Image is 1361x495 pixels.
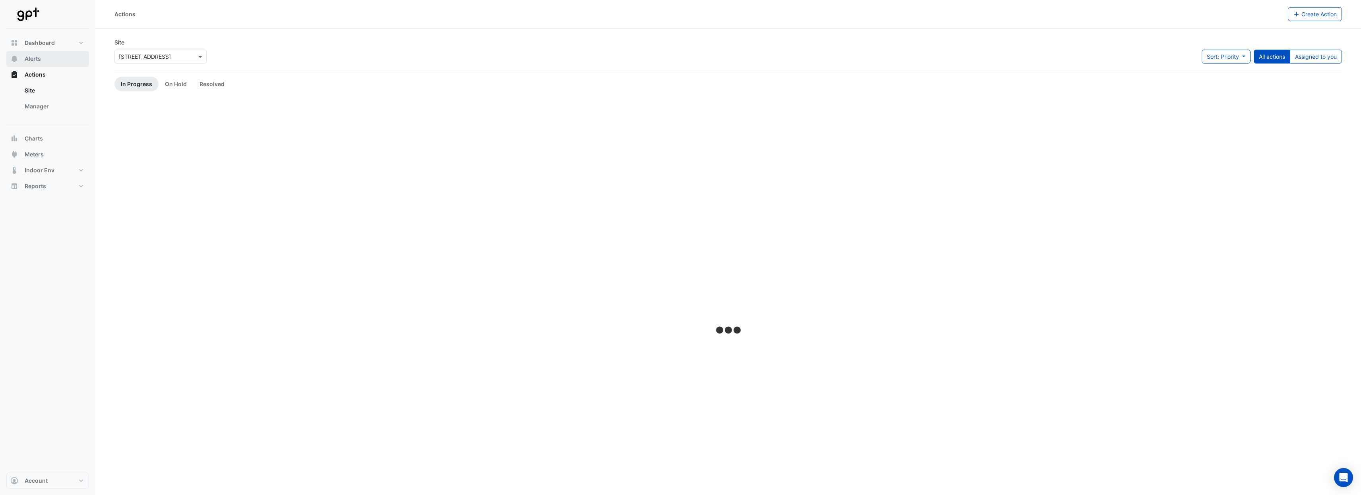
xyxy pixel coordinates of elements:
[6,178,89,194] button: Reports
[10,135,18,143] app-icon: Charts
[1202,50,1251,64] button: Sort: Priority
[10,6,45,22] img: Company Logo
[1207,53,1239,60] span: Sort: Priority
[159,77,193,91] a: On Hold
[114,10,136,18] div: Actions
[1334,468,1353,487] div: Open Intercom Messenger
[10,166,18,174] app-icon: Indoor Env
[25,135,43,143] span: Charts
[193,77,231,91] a: Resolved
[6,83,89,117] div: Actions
[1254,50,1290,64] button: All actions
[10,182,18,190] app-icon: Reports
[114,38,124,46] label: Site
[1288,7,1342,21] button: Create Action
[18,83,89,98] a: Site
[1301,11,1337,17] span: Create Action
[6,473,89,489] button: Account
[10,39,18,47] app-icon: Dashboard
[6,131,89,146] button: Charts
[25,182,46,190] span: Reports
[18,98,89,114] a: Manager
[25,166,54,174] span: Indoor Env
[6,162,89,178] button: Indoor Env
[10,55,18,63] app-icon: Alerts
[10,150,18,158] app-icon: Meters
[6,146,89,162] button: Meters
[25,150,44,158] span: Meters
[25,71,46,79] span: Actions
[1290,50,1342,64] button: Assigned to you
[25,39,55,47] span: Dashboard
[6,35,89,51] button: Dashboard
[6,67,89,83] button: Actions
[25,55,41,63] span: Alerts
[10,71,18,79] app-icon: Actions
[6,51,89,67] button: Alerts
[25,477,48,485] span: Account
[114,77,159,91] a: In Progress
